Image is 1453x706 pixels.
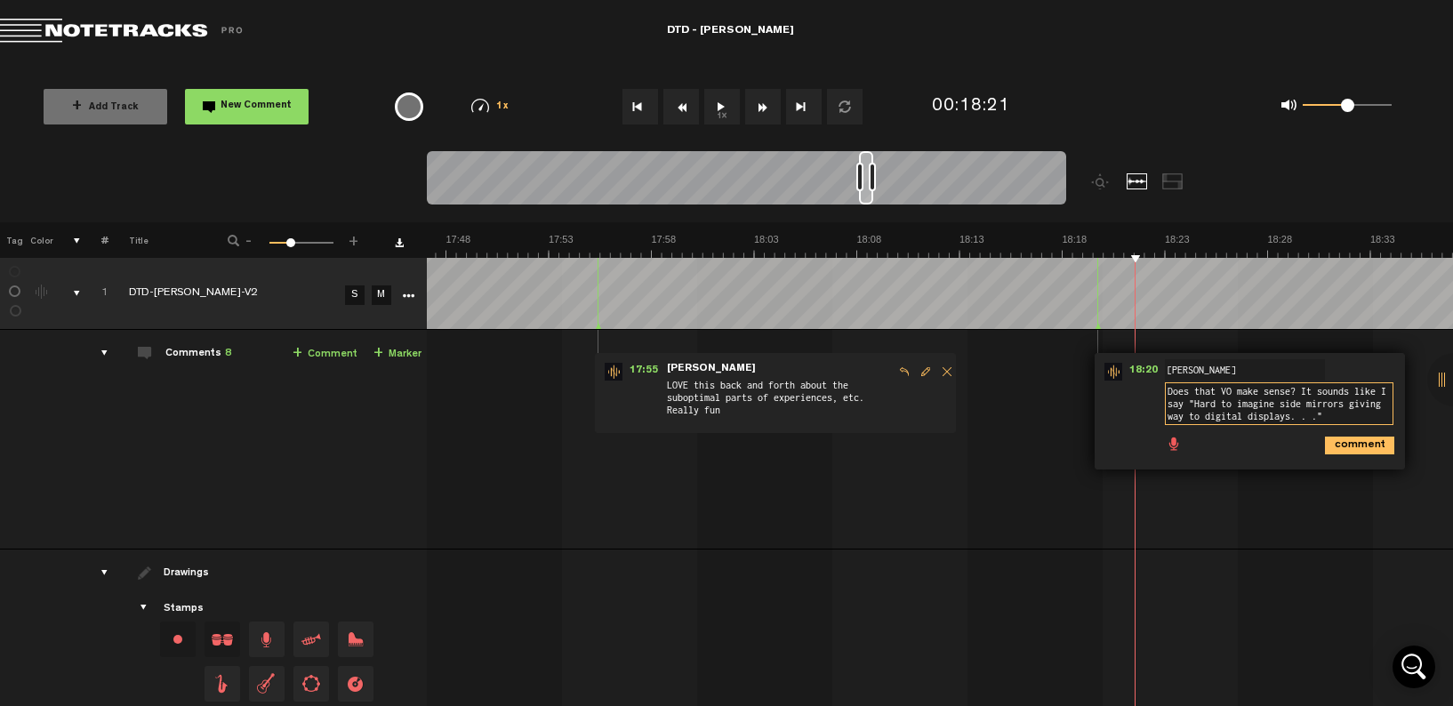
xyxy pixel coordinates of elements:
[29,285,56,301] div: Change the color of the waveform
[84,285,111,302] div: Click to change the order number
[1325,437,1394,454] i: comment
[1393,646,1435,688] div: Open Intercom Messenger
[81,258,108,330] td: Click to change the order number 1
[786,89,822,124] button: Go to end
[138,601,152,615] span: Showcase stamps
[622,363,665,381] span: 17:55
[249,666,285,702] span: Drag and drop a stamp
[665,363,758,375] span: [PERSON_NAME]
[81,330,108,550] td: comments
[27,222,53,258] th: Color
[605,363,622,381] img: star-track.png
[395,92,423,121] div: {{ tooltip_message }}
[444,99,535,114] div: 1x
[622,89,658,124] button: Go to beginning
[915,365,936,378] span: Edit comment
[242,233,256,244] span: -
[72,103,139,113] span: Add Track
[827,89,863,124] button: Loop
[373,347,383,361] span: +
[293,347,302,361] span: +
[249,622,285,657] span: Drag and drop a stamp
[665,377,894,425] span: LOVE this back and forth about the suboptimal parts of experiences, etc. Really fun
[53,258,81,330] td: comments, stamps & drawings
[1325,437,1339,451] span: comment
[293,344,357,365] a: Comment
[84,564,111,582] div: drawings
[160,622,196,657] div: Change stamp color.To change the color of an existing stamp, select the stamp on the right and th...
[663,89,699,124] button: Rewind
[221,101,292,111] span: New Comment
[108,222,204,258] th: Title
[704,89,740,124] button: 1x
[293,622,329,657] span: Drag and drop a stamp
[399,286,416,302] a: More
[225,349,231,359] span: 8
[164,602,204,617] div: Stamps
[164,566,213,582] div: Drawings
[108,258,340,330] td: Click to edit the title DTD-[PERSON_NAME]-V2
[347,233,361,244] span: +
[1104,363,1122,381] img: star-track.png
[44,89,167,124] button: +Add Track
[205,622,240,657] span: Drag and drop a stamp
[932,94,1010,120] div: 00:18:21
[745,89,781,124] button: Fast Forward
[205,666,240,702] span: Drag and drop a stamp
[56,285,84,302] div: comments, stamps & drawings
[27,258,53,330] td: Change the color of the waveform
[894,365,915,378] span: Reply to comment
[496,102,509,112] span: 1x
[395,238,404,247] a: Download comments
[72,100,82,114] span: +
[165,347,231,362] div: Comments
[471,99,489,113] img: speedometer.svg
[293,666,329,702] span: Drag and drop a stamp
[1122,363,1165,381] span: 18:20
[185,89,309,124] button: New Comment
[373,344,421,365] a: Marker
[345,285,365,305] a: S
[338,622,373,657] span: Drag and drop a stamp
[1165,359,1325,381] input: Enter your name
[81,222,108,258] th: #
[338,666,373,702] span: Drag and drop a stamp
[936,365,958,378] span: Delete comment
[372,285,391,305] a: M
[129,285,360,303] div: Click to edit the title
[84,344,111,362] div: comments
